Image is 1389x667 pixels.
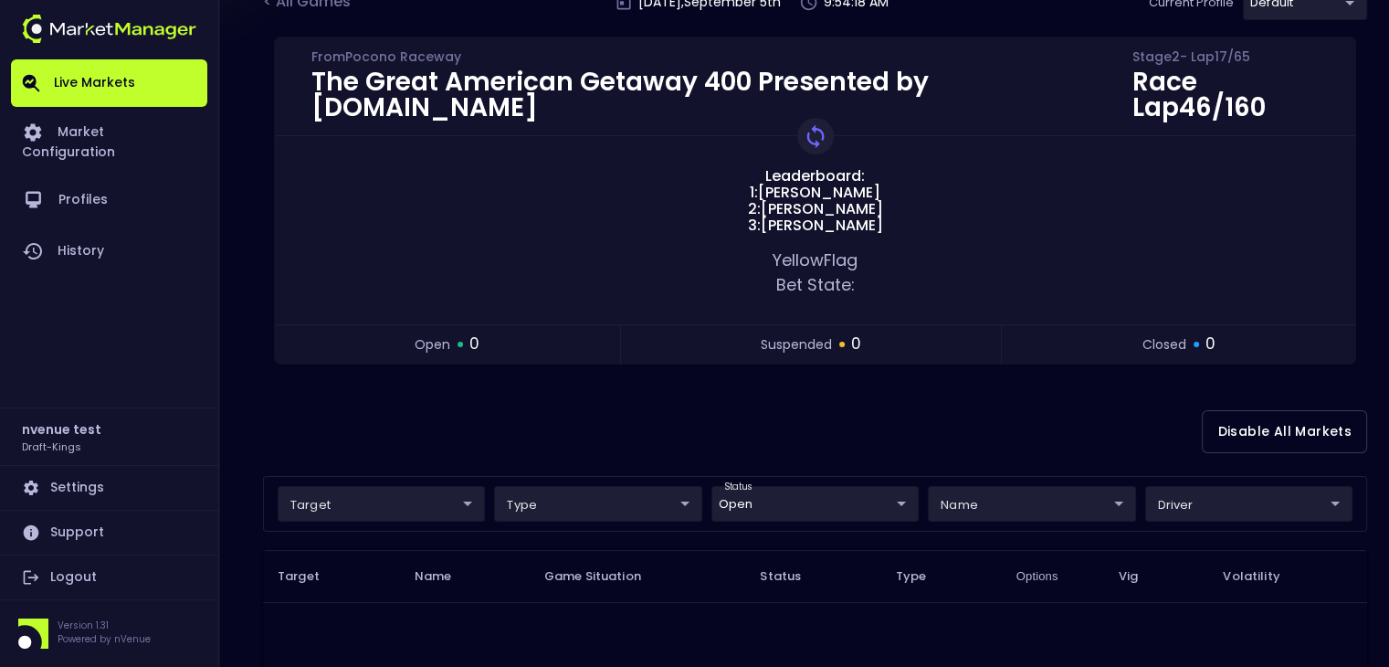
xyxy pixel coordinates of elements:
[11,511,207,555] a: Support
[22,15,196,43] img: logo
[58,619,151,632] p: Version 1.31
[1202,410,1367,453] button: Disable All Markets
[928,486,1135,522] div: target
[22,439,81,453] h3: Draft-Kings
[744,185,886,201] span: 1: [PERSON_NAME]
[1223,568,1303,585] span: Volatility
[311,52,1096,67] div: From Pocono Raceway
[1205,333,1215,356] span: 0
[415,568,476,585] span: Name
[896,568,951,585] span: Type
[1145,486,1352,522] div: target
[711,486,919,522] div: target
[1132,52,1319,67] div: Stage 2 - Lap 17 / 65
[311,69,1096,121] div: The Great American Getaway 400 Presented by [DOMAIN_NAME]
[1002,550,1104,602] th: Options
[803,123,828,149] img: replayImg
[11,556,207,599] a: Logout
[544,568,665,585] span: Game Situation
[1119,568,1162,585] span: Vig
[278,568,343,585] span: Target
[776,273,855,296] span: Bet State:
[742,217,889,234] span: 3: [PERSON_NAME]
[58,632,151,646] p: Powered by nVenue
[1132,69,1319,121] div: Race Lap 46 / 160
[742,201,889,217] span: 2: [PERSON_NAME]
[11,175,207,226] a: Profiles
[11,226,207,277] a: History
[11,466,207,510] a: Settings
[11,59,207,107] a: Live Markets
[761,335,832,355] span: suspended
[11,619,207,649] div: Version 1.31Powered by nVenue
[724,481,752,493] label: status
[415,335,450,355] span: open
[278,486,485,522] div: target
[1142,335,1186,355] span: closed
[469,333,479,356] span: 0
[760,568,825,585] span: Status
[22,419,101,439] h2: nvenue test
[494,486,701,522] div: target
[760,168,870,185] span: Leaderboard:
[11,107,207,175] a: Market Configuration
[851,333,861,356] span: 0
[773,249,858,271] span: yellow Flag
